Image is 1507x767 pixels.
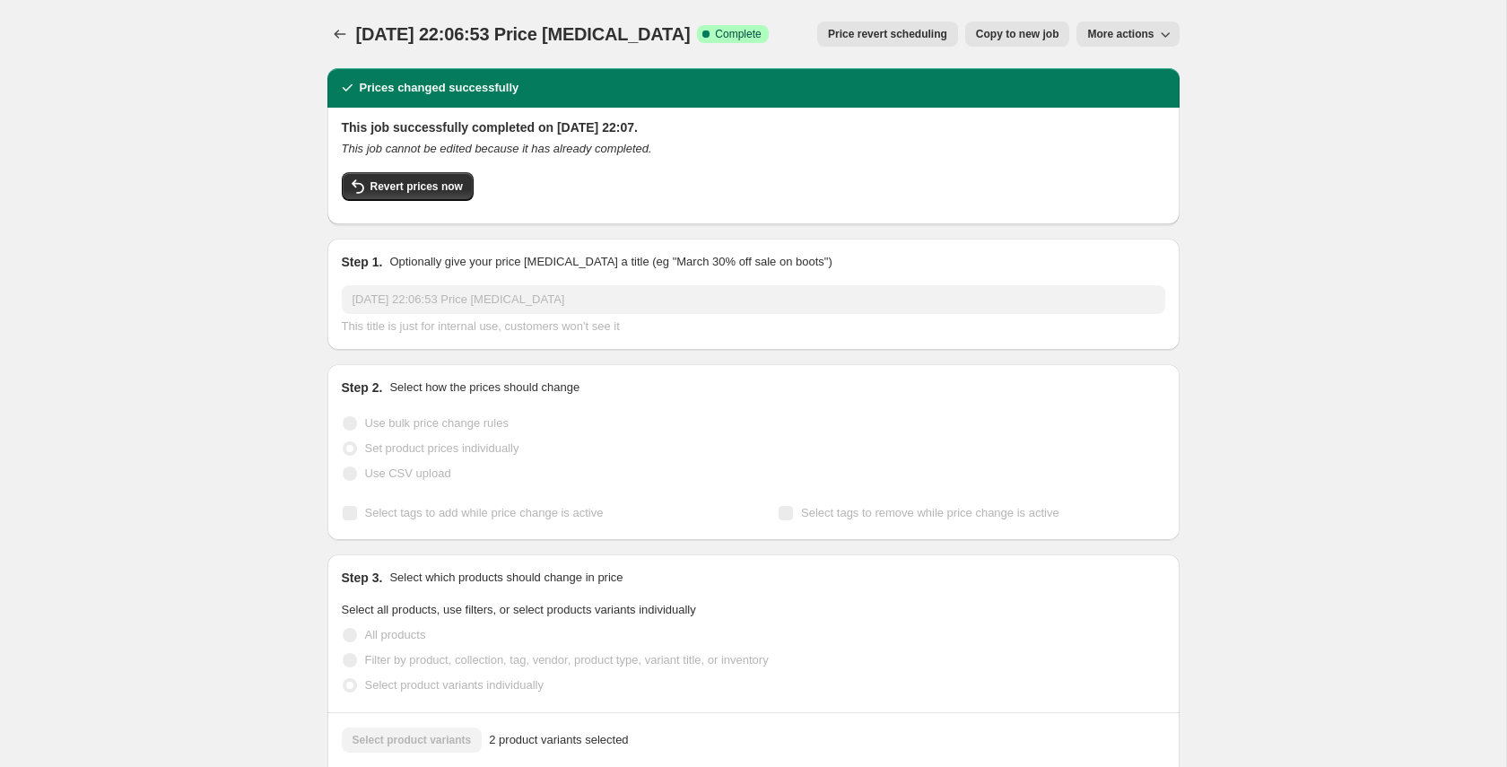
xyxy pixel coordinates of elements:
[365,628,426,641] span: All products
[342,379,383,397] h2: Step 2.
[365,506,604,519] span: Select tags to add while price change is active
[715,27,761,41] span: Complete
[342,569,383,587] h2: Step 3.
[327,22,353,47] button: Price change jobs
[365,416,509,430] span: Use bulk price change rules
[360,79,519,97] h2: Prices changed successfully
[365,678,544,692] span: Select product variants individually
[976,27,1059,41] span: Copy to new job
[389,569,623,587] p: Select which products should change in price
[389,253,832,271] p: Optionally give your price [MEDICAL_DATA] a title (eg "March 30% off sale on boots")
[1087,27,1154,41] span: More actions
[365,441,519,455] span: Set product prices individually
[1076,22,1179,47] button: More actions
[389,379,579,397] p: Select how the prices should change
[365,653,769,667] span: Filter by product, collection, tag, vendor, product type, variant title, or inventory
[817,22,958,47] button: Price revert scheduling
[342,172,474,201] button: Revert prices now
[370,179,463,194] span: Revert prices now
[342,319,620,333] span: This title is just for internal use, customers won't see it
[342,253,383,271] h2: Step 1.
[342,285,1165,314] input: 30% off holiday sale
[965,22,1070,47] button: Copy to new job
[489,731,628,749] span: 2 product variants selected
[356,24,691,44] span: [DATE] 22:06:53 Price [MEDICAL_DATA]
[342,142,652,155] i: This job cannot be edited because it has already completed.
[342,118,1165,136] h2: This job successfully completed on [DATE] 22:07.
[801,506,1059,519] span: Select tags to remove while price change is active
[365,466,451,480] span: Use CSV upload
[828,27,947,41] span: Price revert scheduling
[342,603,696,616] span: Select all products, use filters, or select products variants individually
